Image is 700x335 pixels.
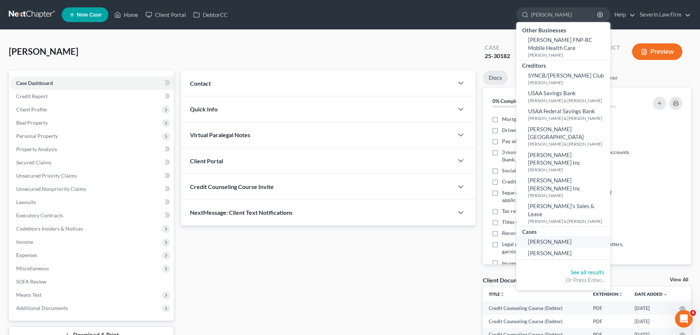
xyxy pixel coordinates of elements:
[500,292,505,297] i: unfold_more
[528,126,584,140] span: [PERSON_NAME][GEOGRAPHIC_DATA]
[190,106,218,113] span: Quick Info
[502,260,546,267] span: Income Documents
[16,212,63,218] span: Executory Contracts
[528,97,609,104] small: [PERSON_NAME] & [PERSON_NAME]
[528,141,609,147] small: [PERSON_NAME] & [PERSON_NAME]
[16,265,49,271] span: Miscellaneous
[16,146,57,152] span: Property Analysis
[528,218,609,224] small: [PERSON_NAME] & [PERSON_NAME]
[16,199,36,205] span: Lawsuits
[16,80,53,86] span: Case Dashboard
[190,131,250,138] span: Virtual Paralegal Notes
[10,143,174,156] a: Property Analysis
[16,120,48,126] span: Real Property
[502,207,600,215] span: Tax returns (prior 2 years), W2s, 1099s, etc.
[489,291,505,297] a: Titleunfold_more
[516,149,610,175] a: [PERSON_NAME] [PERSON_NAME] Inc[PERSON_NAME]
[663,292,668,297] i: expand_more
[111,8,142,21] a: Home
[593,291,623,297] a: Extensionunfold_more
[528,108,595,114] span: USAA Federal Savings Bank
[502,229,605,237] span: Recorded mortgages and deeds (if applicable)
[670,277,688,282] a: View All
[483,276,530,284] div: Client Documents
[618,292,623,297] i: unfold_more
[190,80,211,87] span: Contact
[516,25,610,34] div: Other Businesses
[16,106,47,113] span: Client Profile
[502,115,592,123] span: Mortgage statement or lease agreement
[16,186,86,192] span: Unsecured Nonpriority Claims
[10,182,174,196] a: Unsecured Nonpriority Claims
[190,8,231,21] a: DebtorCC
[531,8,598,21] input: Search by name...
[16,133,58,139] span: Personal Property
[516,88,610,106] a: USAA Savings Bank[PERSON_NAME] & [PERSON_NAME]
[528,152,580,166] span: [PERSON_NAME] [PERSON_NAME] Inc
[485,43,510,52] div: Case
[587,302,629,315] td: PDF
[528,192,609,199] small: [PERSON_NAME]
[690,310,696,316] span: 4
[636,8,691,21] a: Severin Law Firm
[587,315,629,328] td: PDF
[516,60,610,70] div: Creditors
[516,124,610,149] a: [PERSON_NAME][GEOGRAPHIC_DATA][PERSON_NAME] & [PERSON_NAME]
[516,200,610,226] a: [PERSON_NAME]'s Sales & Lease[PERSON_NAME] & [PERSON_NAME]
[528,36,592,51] span: [PERSON_NAME] FNP-BC Mobile Health Care
[528,167,609,173] small: [PERSON_NAME]
[483,302,587,315] td: Credit Counseling Course (Debtor)
[511,71,536,85] a: Tasks
[190,209,292,216] span: NextMessage: Client Text Notifications
[502,189,633,204] span: Separation agreements or decrees of divorces (if applicable)
[502,126,543,134] span: Driver's License(s)
[516,34,610,60] a: [PERSON_NAME] FNP-BC Mobile Health Care[PERSON_NAME]
[10,90,174,103] a: Credit Report
[528,238,572,245] span: [PERSON_NAME]
[492,98,525,104] strong: 0% Completed
[10,209,174,222] a: Executory Contracts
[528,90,576,96] span: USAA Savings Bank
[16,93,48,99] span: Credit Report
[528,79,609,86] small: [PERSON_NAME]
[516,106,610,124] a: USAA Federal Savings Bank[PERSON_NAME] & [PERSON_NAME]
[632,43,682,60] button: Preview
[528,250,572,256] span: [PERSON_NAME]
[16,292,42,298] span: Means Test
[528,203,595,217] span: [PERSON_NAME]'s Sales & Lease
[516,175,610,200] a: [PERSON_NAME] [PERSON_NAME] Inc[PERSON_NAME]
[142,8,190,21] a: Client Portal
[10,76,174,90] a: Case Dashboard
[528,177,580,191] span: [PERSON_NAME] [PERSON_NAME] Inc
[502,149,633,163] span: 3 months of statements from all open financial accounts (bank, credit union, Venmo, Cash App, etc.)
[502,240,633,255] span: Legal documents regarding lawsuits, custody matters, garnishments, etc.
[502,138,554,145] span: Pay advices (6 months)
[528,115,609,121] small: [PERSON_NAME] & [PERSON_NAME]
[502,167,609,174] span: Social Security Card(s) or W2 showing full SSN
[516,227,610,236] div: Cases
[16,159,51,165] span: Secured Claims
[675,310,693,328] iframe: Intercom live chat
[485,52,510,60] div: 25-30182
[611,8,635,21] a: Help
[10,275,174,288] a: SOFA Review
[16,278,47,285] span: SOFA Review
[9,46,78,57] span: [PERSON_NAME]
[516,70,610,88] a: SYNCB/[PERSON_NAME] Club[PERSON_NAME]
[483,315,587,328] td: Credit Counseling Course (Debtor)
[16,225,83,232] span: Codebtors Insiders & Notices
[629,315,674,328] td: [DATE]
[629,302,674,315] td: [DATE]
[190,183,274,190] span: Credit Counseling Course Invite
[16,305,68,311] span: Additional Documents
[483,71,508,85] a: Docs
[10,196,174,209] a: Lawsuits
[597,71,624,85] a: Timer
[16,239,33,245] span: Income
[190,157,223,164] span: Client Portal
[516,247,610,259] a: [PERSON_NAME]
[522,276,604,284] div: Or Press Enter...
[528,52,609,58] small: [PERSON_NAME]
[571,269,604,275] a: See all results
[516,236,610,247] a: [PERSON_NAME]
